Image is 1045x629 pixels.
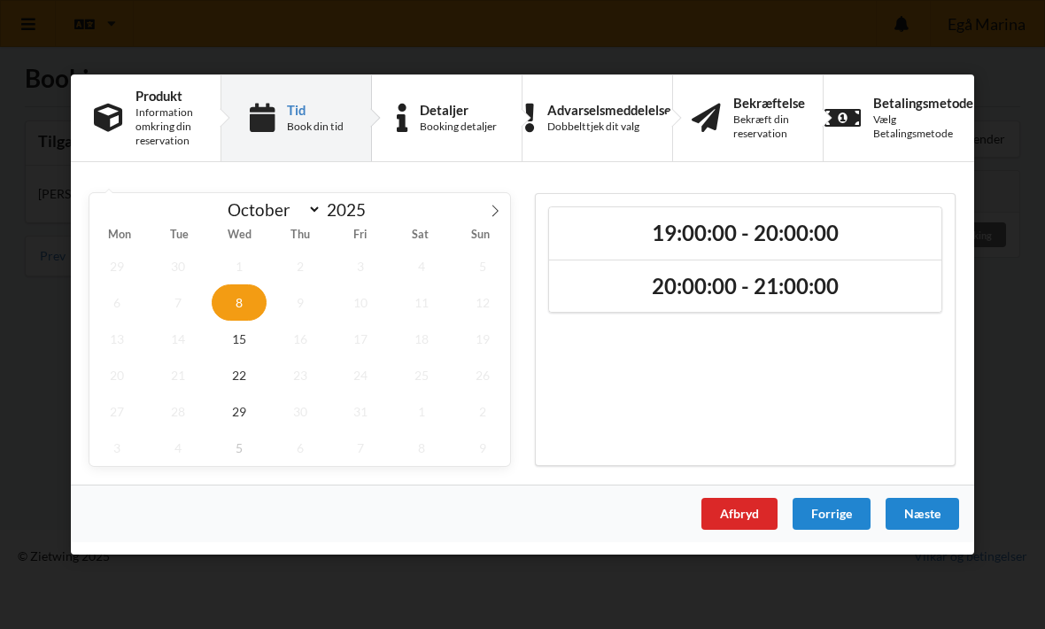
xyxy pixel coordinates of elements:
span: Mon [89,230,150,242]
div: Advarselsmeddelelse [547,103,671,117]
span: October 3, 2025 [334,248,389,284]
span: November 9, 2025 [455,430,510,466]
span: October 6, 2025 [89,284,144,321]
span: October 7, 2025 [151,284,205,321]
span: Thu [270,230,330,242]
span: October 11, 2025 [394,284,449,321]
div: Book din tid [287,120,344,134]
div: Booking detaljer [420,120,497,134]
span: November 5, 2025 [212,430,267,466]
span: October 23, 2025 [273,357,328,393]
h2: 19:00:00 - 20:00:00 [561,220,929,247]
div: Dobbelttjek dit valg [547,120,671,134]
span: October 24, 2025 [334,357,389,393]
span: October 14, 2025 [151,321,205,357]
span: Sat [390,230,450,242]
div: Produkt [135,89,197,103]
span: October 5, 2025 [455,248,510,284]
span: October 26, 2025 [455,357,510,393]
div: Afbryd [701,498,778,530]
span: November 4, 2025 [151,430,205,466]
span: October 13, 2025 [89,321,144,357]
span: October 27, 2025 [89,393,144,430]
span: November 8, 2025 [394,430,449,466]
div: Tid [287,103,344,117]
span: October 19, 2025 [455,321,510,357]
span: Fri [329,230,390,242]
span: November 1, 2025 [394,393,449,430]
span: October 20, 2025 [89,357,144,393]
span: October 25, 2025 [394,357,449,393]
span: October 21, 2025 [151,357,205,393]
div: Betalingsmetode [873,96,973,110]
div: Bekræftelse [733,96,805,110]
span: October 22, 2025 [212,357,267,393]
span: October 15, 2025 [212,321,267,357]
span: Tue [150,230,210,242]
span: October 4, 2025 [394,248,449,284]
span: October 10, 2025 [334,284,389,321]
h2: 20:00:00 - 21:00:00 [561,273,929,300]
span: October 18, 2025 [394,321,449,357]
select: Month [220,198,322,221]
span: September 30, 2025 [151,248,205,284]
span: October 17, 2025 [334,321,389,357]
div: Næste [886,498,959,530]
span: October 16, 2025 [273,321,328,357]
div: Forrige [793,498,871,530]
div: Vælg Betalingsmetode [873,113,973,141]
span: October 29, 2025 [212,393,267,430]
span: October 30, 2025 [273,393,328,430]
span: November 6, 2025 [273,430,328,466]
div: Bekræft din reservation [733,113,805,141]
span: November 3, 2025 [89,430,144,466]
span: October 9, 2025 [273,284,328,321]
span: October 12, 2025 [455,284,510,321]
span: Sun [450,230,510,242]
div: Information omkring din reservation [135,105,197,148]
span: November 2, 2025 [455,393,510,430]
span: October 2, 2025 [273,248,328,284]
span: October 8, 2025 [212,284,267,321]
span: October 31, 2025 [334,393,389,430]
input: Year [321,199,380,220]
span: October 1, 2025 [212,248,267,284]
span: November 7, 2025 [334,430,389,466]
div: Detaljer [420,103,497,117]
span: Wed [210,230,270,242]
span: October 28, 2025 [151,393,205,430]
span: September 29, 2025 [89,248,144,284]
